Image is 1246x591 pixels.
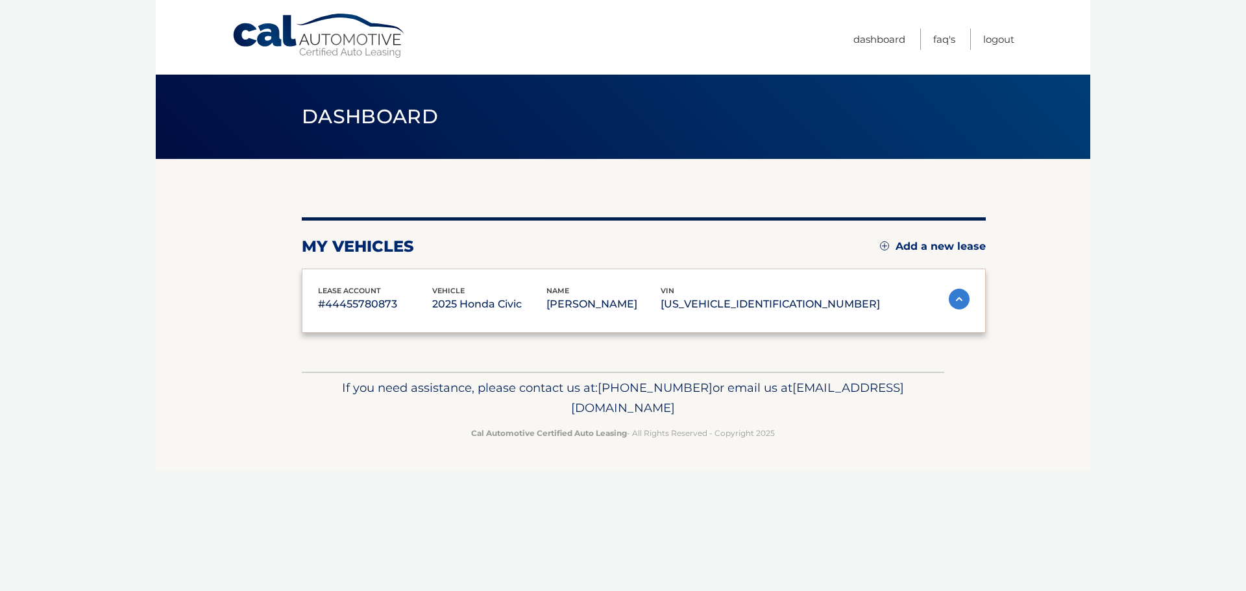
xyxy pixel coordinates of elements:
[310,426,936,440] p: - All Rights Reserved - Copyright 2025
[598,380,713,395] span: [PHONE_NUMBER]
[880,241,889,250] img: add.svg
[302,104,438,128] span: Dashboard
[432,286,465,295] span: vehicle
[853,29,905,50] a: Dashboard
[432,295,546,313] p: 2025 Honda Civic
[318,295,432,313] p: #44455780873
[232,13,407,59] a: Cal Automotive
[880,240,986,253] a: Add a new lease
[471,428,627,438] strong: Cal Automotive Certified Auto Leasing
[949,289,970,309] img: accordion-active.svg
[933,29,955,50] a: FAQ's
[546,295,661,313] p: [PERSON_NAME]
[661,295,880,313] p: [US_VEHICLE_IDENTIFICATION_NUMBER]
[983,29,1014,50] a: Logout
[302,237,414,256] h2: my vehicles
[661,286,674,295] span: vin
[546,286,569,295] span: name
[310,378,936,419] p: If you need assistance, please contact us at: or email us at
[318,286,381,295] span: lease account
